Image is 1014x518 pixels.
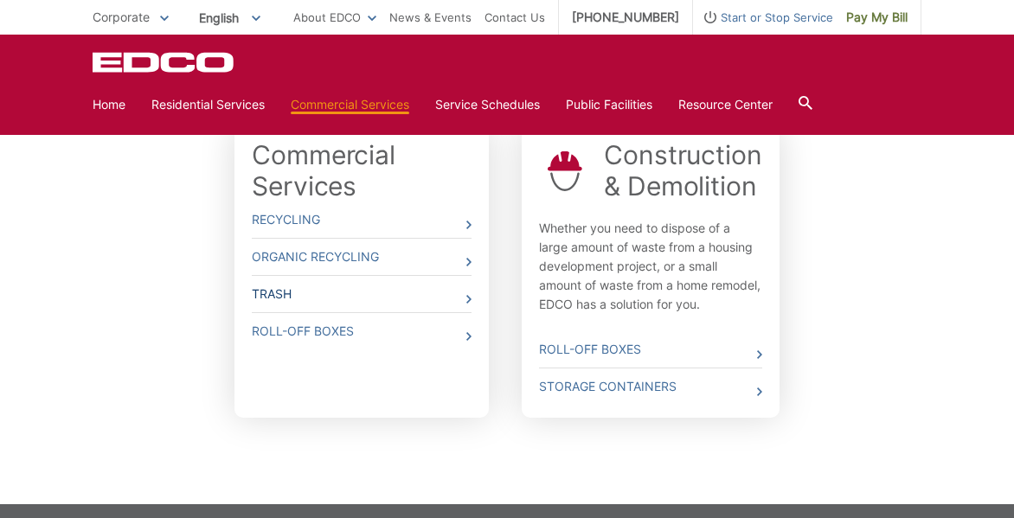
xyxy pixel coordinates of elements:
a: Residential Services [151,95,265,114]
a: Public Facilities [566,95,652,114]
a: Resource Center [678,95,773,114]
a: Recycling [252,201,472,238]
a: Service Schedules [435,95,540,114]
a: Trash [252,276,472,312]
span: Pay My Bill [846,8,908,27]
a: Home [93,95,125,114]
a: Commercial Services [252,139,472,201]
a: Commercial Services [291,95,409,114]
span: Corporate [93,10,150,24]
p: Whether you need to dispose of a large amount of waste from a housing development project, or a s... [539,219,762,314]
a: Storage Containers [539,368,762,405]
a: About EDCO [293,8,376,27]
a: Roll-Off Boxes [539,331,762,368]
a: Organic Recycling [252,239,472,275]
a: Construction & Demolition [604,139,762,201]
span: English [186,3,273,32]
a: Contact Us [485,8,545,27]
a: Roll-Off Boxes [252,313,472,349]
a: EDCD logo. Return to the homepage. [93,52,236,73]
a: News & Events [389,8,472,27]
